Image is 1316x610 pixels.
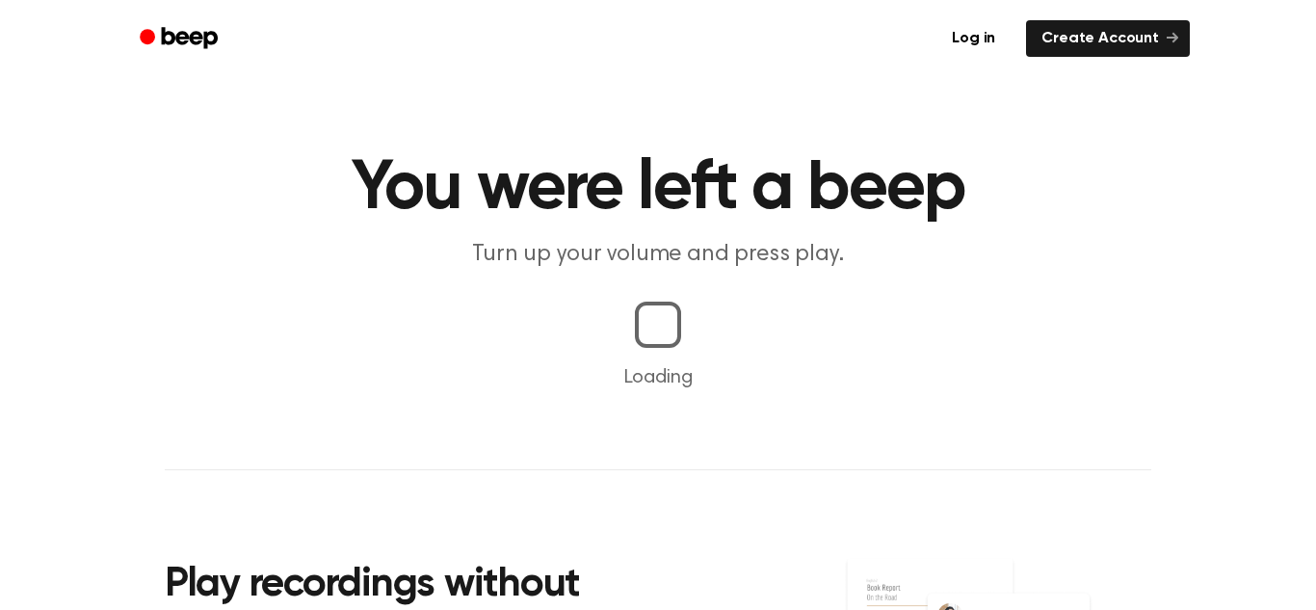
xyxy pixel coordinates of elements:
a: Create Account [1026,20,1190,57]
h1: You were left a beep [165,154,1151,224]
a: Beep [126,20,235,58]
p: Loading [23,363,1293,392]
p: Turn up your volume and press play. [288,239,1028,271]
a: Log in [933,16,1014,61]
